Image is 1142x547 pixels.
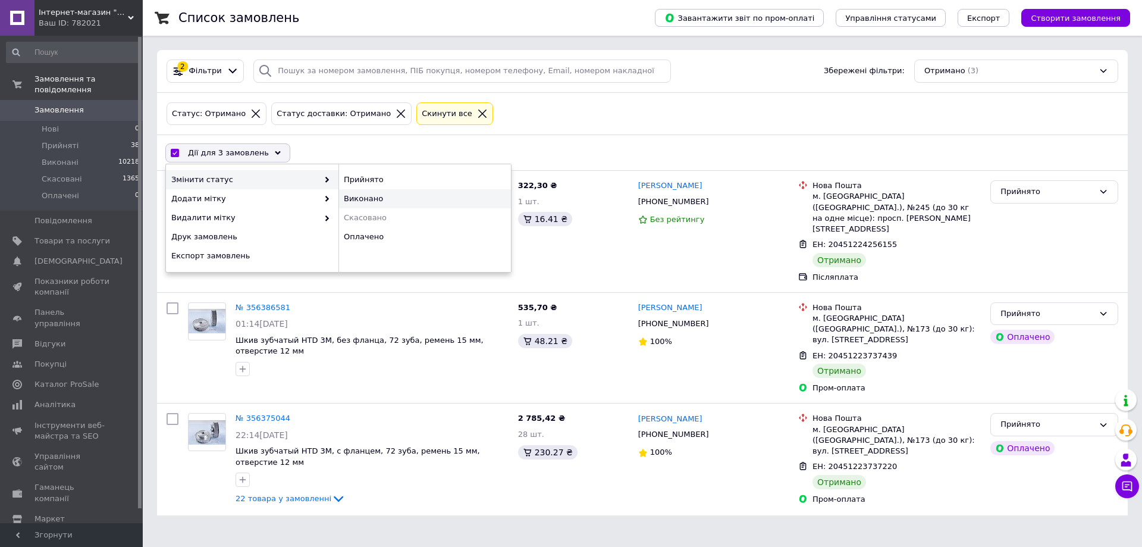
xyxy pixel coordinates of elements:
[189,309,225,333] img: Фото товару
[1021,9,1130,27] button: Створити замовлення
[1115,474,1139,498] button: Чат з покупцем
[274,108,393,120] div: Статус доставки: Отримано
[34,74,143,95] span: Замовлення та повідомлення
[34,339,65,349] span: Відгуки
[655,9,824,27] button: Завантажити звіт по пром-оплаті
[636,427,711,442] div: [PHONE_NUMBER]
[34,482,110,504] span: Гаманець компанії
[188,413,226,451] a: Фото товару
[812,253,866,267] div: Отримано
[188,148,269,158] span: Дії для 3 замовлень
[34,379,99,390] span: Каталог ProSale
[1000,308,1094,320] div: Прийнято
[42,174,82,185] span: Скасовані
[135,124,139,135] span: 0
[171,232,330,242] span: Друк замовлень
[42,190,79,201] span: Оплачені
[344,212,503,223] div: Скасовано
[39,7,128,18] span: Інтернет-магазин "Мehanika"
[236,414,290,423] a: № 356375044
[236,336,484,356] a: Шкив зубчатый HTD 3М, без фланца, 72 зуба, ремень 15 мм, отверстие 12 мм
[236,494,331,503] span: 22 товара у замовленні
[812,313,981,346] div: м. [GEOGRAPHIC_DATA] ([GEOGRAPHIC_DATA].), №173 (до 30 кг): вул. [STREET_ADDRESS]
[42,157,79,168] span: Виконані
[34,105,84,115] span: Замовлення
[518,430,544,439] span: 28 шт.
[845,14,936,23] span: Управління статусами
[518,181,557,190] span: 322,30 ₴
[1000,186,1094,198] div: Прийнято
[123,174,139,185] span: 1365
[518,445,578,460] div: 230.27 ₴
[812,272,981,283] div: Післяплата
[638,180,702,192] a: [PERSON_NAME]
[650,448,672,457] span: 100%
[236,494,346,503] a: 22 товара у замовленні
[34,514,65,524] span: Маркет
[968,66,978,75] span: (3)
[34,276,110,298] span: Показники роботи компанії
[131,140,139,151] span: 38
[638,302,702,314] a: [PERSON_NAME]
[118,157,139,168] span: 10218
[812,302,981,313] div: Нова Пошта
[34,451,110,473] span: Управління сайтом
[34,307,110,329] span: Панель управління
[1009,13,1130,22] a: Створити замовлення
[812,351,897,360] span: ЕН: 20451223737439
[924,65,965,77] span: Отримано
[638,414,702,425] a: [PERSON_NAME]
[636,194,711,210] div: [PHONE_NUMBER]
[338,227,511,246] div: Оплачено
[171,174,318,185] span: Змінити статус
[1031,14,1121,23] span: Створити замовлення
[518,212,572,226] div: 16.41 ₴
[338,189,511,208] div: Виконано
[419,108,475,120] div: Cкинути все
[34,420,110,442] span: Інструменти веб-майстра та SEO
[812,494,981,505] div: Пром-оплата
[812,424,981,457] div: м. [GEOGRAPHIC_DATA] ([GEOGRAPHIC_DATA].), №173 (до 30 кг): вул. [STREET_ADDRESS]
[836,9,946,27] button: Управління статусами
[518,303,557,312] span: 535,70 ₴
[518,197,539,206] span: 1 шт.
[812,462,897,471] span: ЕН: 20451223737220
[236,446,480,467] a: Шкив зубчатый HTD 3М, с фланцем, 72 зуба, ремень 15 мм, отверстие 12 мм
[518,414,565,423] span: 2 785,42 ₴
[812,240,897,249] span: ЕН: 20451224256155
[990,441,1055,455] div: Оплачено
[34,236,110,246] span: Товари та послуги
[34,215,92,226] span: Повідомлення
[1000,418,1094,431] div: Прийнято
[650,215,705,224] span: Без рейтингу
[518,334,572,348] div: 48.21 ₴
[664,12,814,23] span: Завантажити звіт по пром-оплаті
[636,316,711,332] div: [PHONE_NUMBER]
[990,330,1055,344] div: Оплачено
[253,60,671,83] input: Пошук за номером замовлення, ПІБ покупця, номером телефону, Email, номером накладної
[189,65,222,77] span: Фільтри
[236,319,288,329] span: 01:14[DATE]
[171,212,318,223] span: Видалити мітку
[812,180,981,191] div: Нова Пошта
[34,399,76,410] span: Аналітика
[958,9,1010,27] button: Експорт
[177,61,188,72] div: 2
[170,108,248,120] div: Статус: Отримано
[34,256,123,267] span: [DEMOGRAPHIC_DATA]
[650,337,672,346] span: 100%
[236,430,288,440] span: 22:14[DATE]
[812,475,866,489] div: Отримано
[42,140,79,151] span: Прийняті
[135,190,139,201] span: 0
[171,193,318,204] span: Додати мітку
[338,170,511,189] div: Прийнято
[188,302,226,340] a: Фото товару
[518,318,539,327] span: 1 шт.
[824,65,905,77] span: Збережені фільтри:
[812,191,981,235] div: м. [GEOGRAPHIC_DATA] ([GEOGRAPHIC_DATA].), №245 (до 30 кг на одне місце): просп. [PERSON_NAME][ST...
[34,359,67,370] span: Покупці
[812,383,981,393] div: Пром-оплата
